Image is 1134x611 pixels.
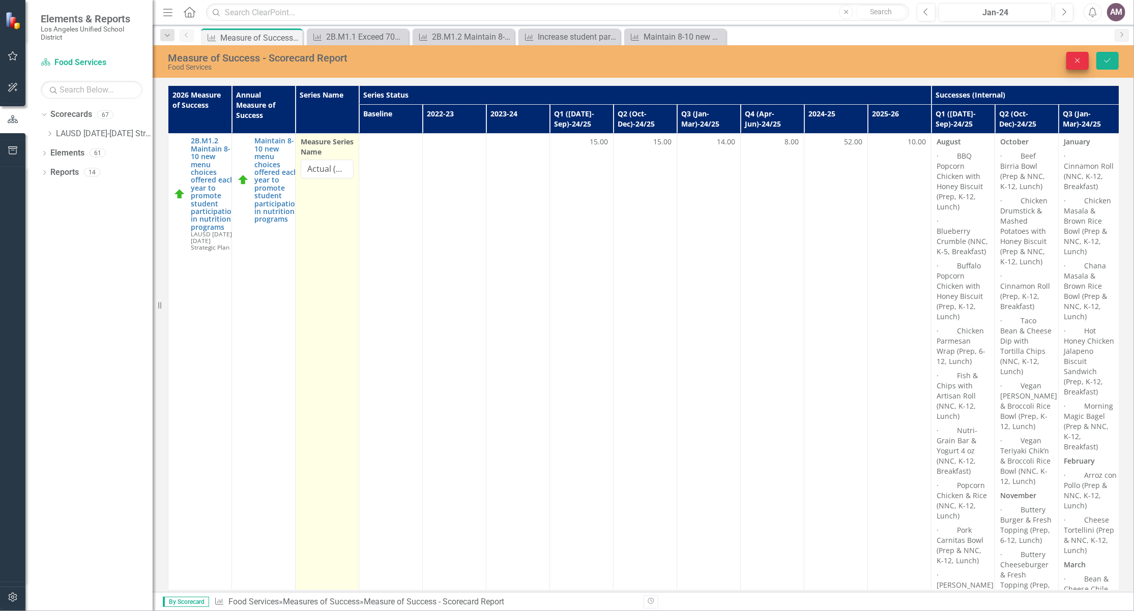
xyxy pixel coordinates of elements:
p: · Cinnamon Roll (Prep, K-12, Breakfast) [1000,269,1053,314]
p: · Popcorn Chicken & Rice (NNC, K-12, Lunch) [937,478,990,523]
a: Reports [50,167,79,178]
strong: November [1000,491,1036,500]
span: Elements & Reports [41,13,142,25]
p: · Blueberry Crumble (NNC, K-5, Breakfast) [937,214,990,259]
p: · Cheese Tortellini (Prep & NNC, K-12, Lunch) [1064,513,1117,558]
a: Scorecards [50,109,92,120]
img: ClearPoint Strategy [5,11,23,29]
a: Measures of Success [283,597,360,606]
button: Jan-24 [939,3,1052,21]
small: Los Angeles Unified School District [41,25,142,42]
a: LAUSD [DATE]-[DATE] Strategic Plan [56,128,153,140]
button: Search [856,5,907,19]
div: Measure of Success - Scorecard Report [364,597,504,606]
div: 61 [90,149,106,158]
span: 52.00 [844,137,862,147]
div: Jan-24 [942,7,1049,19]
p: · Vegan Teriyaki Chik’n & Broccoli Rice Bowl (NNC, K-12, Lunch) [1000,434,1053,488]
p: · Hot Honey Chicken Jalapeno Biscuit Sandwich (Prep, K-12, Breakfast) [1064,324,1117,399]
input: Search ClearPoint... [206,4,909,21]
a: 2B.M1.1 Exceed 70% positive response rate on biannual and monthly surveys regarding school meals [309,30,406,43]
strong: October [1000,137,1029,146]
a: Maintain 8-10 new menu choices offered each year to promote student participation in nutrition pr... [254,137,300,223]
p: · Taco Bean & Cheese Dip with Tortilla Chips (NNC, K-12, Lunch) [1000,314,1053,379]
label: Measure Series Name [301,137,354,157]
div: 2B.M1.1 Exceed 70% positive response rate on biannual and monthly surveys regarding school meals [326,30,406,43]
p: · BBQ Popcorn Chicken with Honey Biscuit (Prep, K-12, Lunch) [937,149,990,214]
a: Maintain 8-10 new menu choices offered each year to promote student participation in nutrition pr... [627,30,723,43]
a: Food Services [228,597,279,606]
strong: August [937,137,961,146]
p: · Chicken Drumstick & Mashed Potatoes with Honey Biscuit (Prep & NNC, K-12, Lunch) [1000,194,1053,269]
strong: March [1064,560,1086,569]
div: Maintain 8-10 new menu choices offered each year to promote student participation in nutrition pr... [644,30,723,43]
span: 8.00 [784,137,799,147]
p: · Vegan [PERSON_NAME] & Broccoli Rice Bowl (Prep, K-12, Lunch) [1000,379,1053,434]
p: · Buttery Burger & Fresh Topping (Prep, 6-12, Lunch) [1000,503,1053,547]
span: Search [870,8,892,16]
span: By Scorecard [163,597,209,607]
span: 14.00 [717,137,735,147]
p: · Buffalo Popcorn Chicken with Honey Biscuit (Prep, K-12, Lunch) [937,259,990,324]
div: 67 [97,110,113,119]
p: · Arroz con Pollo (Prep & NNC, K-12, Lunch) [1064,468,1117,513]
p: · Buttery Cheeseburger & Fresh Topping (Prep, 6-12, Lunch) [1000,547,1053,602]
strong: January [1064,137,1090,146]
strong: February [1064,456,1095,466]
p: · Beef Birria Bowl (Prep & NNC, K-12, Lunch) [1000,149,1053,194]
span: 15.00 [653,137,672,147]
span: 10.00 [908,137,926,147]
a: Elements [50,147,84,159]
div: Food Services [168,64,705,71]
p: · Morning Magic Bagel (Prep & NNC, K-12, Breakfast) [1064,399,1117,454]
button: AM [1107,3,1125,21]
img: On Track [237,174,249,186]
div: Increase student participation in meal program and increase the average numbers of meals served [538,30,618,43]
p: · Nutri-Grain Bar & Yogurt 4 oz (NNC, K-12, Breakfast) [937,423,990,478]
a: Increase student participation in meal program and increase the average numbers of meals served [521,30,618,43]
p: · Pork Carnitas Bowl (Prep & NNC, K-12, Lunch) [937,523,990,568]
img: On Track [173,188,186,200]
p: · Cinnamon Roll (NNC, K-12, Breakfast) [1064,149,1117,194]
input: Measure Series Name [301,160,354,178]
p: · Chicken Parmesan Wrap (Prep, 6-12, Lunch) [937,324,990,369]
span: 15.00 [590,137,608,147]
div: 2B.M1.2 Maintain 8-10 new menu choices offered each year to promote student participation in nutr... [432,30,512,43]
div: Measure of Success - Scorecard Report [220,32,300,44]
div: 14 [84,168,100,177]
div: » » [214,596,636,608]
input: Search Below... [41,81,142,99]
a: Food Services [41,57,142,69]
div: Measure of Success - Scorecard Report [168,52,705,64]
span: LAUSD [DATE]-[DATE] Strategic Plan [191,230,234,251]
p: · Chicken Masala & Brown Rice Bowl (Prep & NNC, K-12, Lunch) [1064,194,1117,259]
a: 2B.M1.2 Maintain 8-10 new menu choices offered each year to promote student participation in nutr... [415,30,512,43]
p: · Chana Masala & Brown Rice Bowl (Prep & NNC, K-12, Lunch) [1064,259,1117,324]
a: 2B.M1.2 Maintain 8-10 new menu choices offered each year to promote student participation in nutr... [191,137,236,231]
p: · Fish & Chips with Artisan Roll (NNC, K-12, Lunch) [937,369,990,423]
